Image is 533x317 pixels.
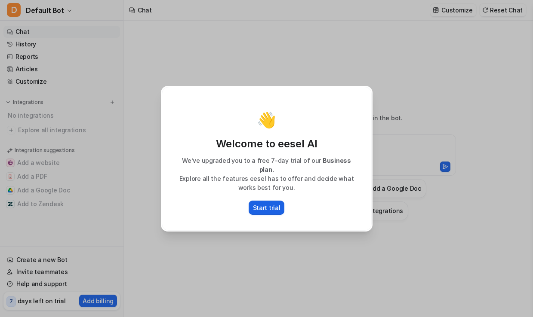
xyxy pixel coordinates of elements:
p: 👋 [257,111,276,128]
button: Start trial [249,201,285,215]
p: We’ve upgraded you to a free 7-day trial of our [171,156,363,174]
p: Welcome to eesel AI [171,137,363,151]
p: Start trial [253,203,280,212]
p: Explore all the features eesel has to offer and decide what works best for you. [171,174,363,192]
